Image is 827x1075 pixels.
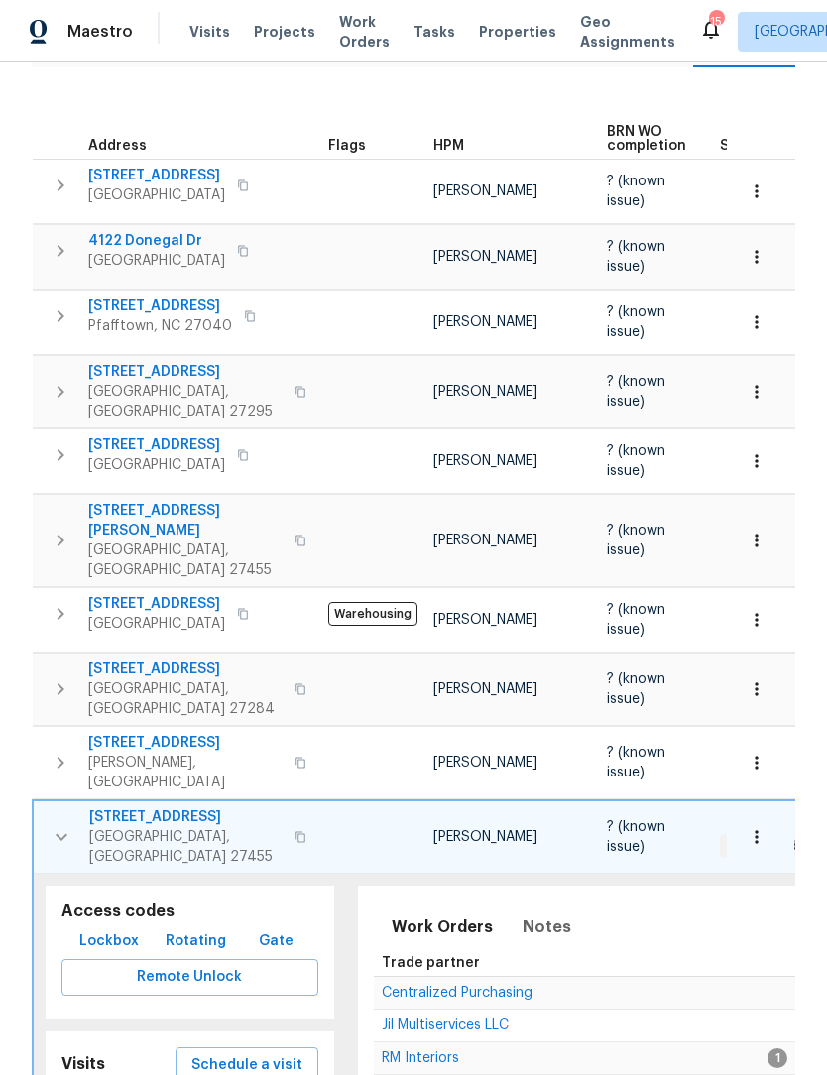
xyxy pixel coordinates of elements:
span: [STREET_ADDRESS] [88,659,283,679]
a: Centralized Purchasing [382,987,532,999]
span: ? (known issue) [607,820,665,854]
button: Gate [244,923,307,960]
span: [STREET_ADDRESS] [89,807,283,827]
div: 15 [709,12,723,32]
button: Rotating [158,923,234,960]
span: Work Orders [339,12,390,52]
span: Gate [252,929,299,954]
span: HPM [433,139,464,153]
span: ? (known issue) [607,240,665,274]
span: [STREET_ADDRESS] [88,166,225,185]
span: [STREET_ADDRESS][PERSON_NAME] [88,501,283,540]
span: [GEOGRAPHIC_DATA], [GEOGRAPHIC_DATA] 27455 [89,827,283,867]
span: Trade partner [382,956,480,970]
span: [PERSON_NAME] [433,613,537,627]
span: ? (known issue) [607,603,665,637]
span: [PERSON_NAME] [433,830,537,844]
h5: Visits [61,1054,105,1075]
span: [PERSON_NAME] [433,454,537,468]
span: [PERSON_NAME] [433,315,537,329]
span: Lockbox [79,929,139,954]
span: Tasks [413,25,455,39]
span: ? (known issue) [607,746,665,779]
span: Work Orders [392,913,493,941]
span: ? (known issue) [607,524,665,557]
span: [GEOGRAPHIC_DATA] [88,185,225,205]
span: ? (known issue) [607,375,665,409]
span: [PERSON_NAME] [433,756,537,770]
a: RM Interiors [382,1052,459,1064]
span: Notes [523,913,571,941]
span: [GEOGRAPHIC_DATA] [88,455,225,475]
span: Maestro [67,22,133,42]
span: [GEOGRAPHIC_DATA] [88,614,225,634]
span: [GEOGRAPHIC_DATA], [GEOGRAPHIC_DATA] 27284 [88,679,283,719]
span: Flags [328,139,366,153]
span: Properties [479,22,556,42]
span: Summary [720,139,784,153]
span: [GEOGRAPHIC_DATA] [88,251,225,271]
a: Jil Multiservices LLC [382,1019,509,1031]
span: Remote Unlock [77,965,302,990]
span: [STREET_ADDRESS] [88,297,232,316]
span: Geo Assignments [580,12,675,52]
span: [PERSON_NAME] [433,250,537,264]
span: ? (known issue) [607,444,665,478]
span: ? (known issue) [607,175,665,208]
span: [STREET_ADDRESS] [88,435,225,455]
span: Address [88,139,147,153]
span: [PERSON_NAME] [433,184,537,198]
span: ? (known issue) [607,305,665,339]
span: [PERSON_NAME], [GEOGRAPHIC_DATA] [88,753,283,792]
button: Remote Unlock [61,959,318,996]
span: [STREET_ADDRESS] [88,733,283,753]
span: Pfafftown, NC 27040 [88,316,232,336]
h5: Access codes [61,901,318,922]
span: Jil Multiservices LLC [382,1018,509,1032]
span: [PERSON_NAME] [433,682,537,696]
span: [STREET_ADDRESS] [88,594,225,614]
span: ? (known issue) [607,672,665,706]
span: Warehousing [328,602,417,626]
span: Rotating [166,929,226,954]
span: Visits [189,22,230,42]
span: Projects [254,22,315,42]
span: BRN WO completion [607,125,686,153]
span: [GEOGRAPHIC_DATA], [GEOGRAPHIC_DATA] 27295 [88,382,283,421]
span: Centralized Purchasing [382,986,532,1000]
span: RM Interiors [382,1051,459,1065]
span: [PERSON_NAME] [433,534,537,547]
span: [STREET_ADDRESS] [88,362,283,382]
button: Lockbox [71,923,147,960]
span: 1 [768,1048,787,1068]
span: 1 Accepted [722,838,805,855]
span: [PERSON_NAME] [433,385,537,399]
span: [GEOGRAPHIC_DATA], [GEOGRAPHIC_DATA] 27455 [88,540,283,580]
span: 4122 Donegal Dr [88,231,225,251]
